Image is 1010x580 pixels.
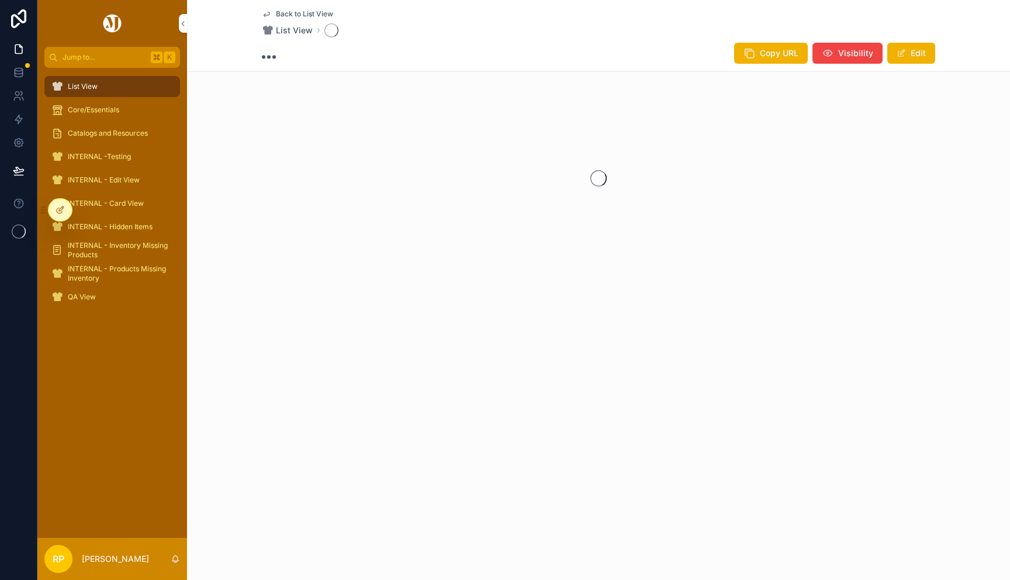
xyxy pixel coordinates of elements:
a: INTERNAL -Testing [44,146,180,167]
span: QA View [68,292,96,302]
span: Back to List View [276,9,333,19]
span: INTERNAL - Inventory Missing Products [68,241,168,260]
span: List View [276,25,313,36]
span: Core/Essentials [68,105,119,115]
a: Core/Essentials [44,99,180,120]
span: Jump to... [63,53,146,62]
span: List View [68,82,98,91]
span: INTERNAL -Testing [68,152,131,161]
a: INTERNAL - Products Missing Inventory [44,263,180,284]
span: K [165,53,174,62]
span: Copy URL [760,47,798,59]
a: INTERNAL - Hidden Items [44,216,180,237]
a: Back to List View [262,9,333,19]
button: Jump to...K [44,47,180,68]
button: Visibility [812,43,883,64]
p: [PERSON_NAME] [82,553,149,565]
a: List View [262,25,313,36]
span: INTERNAL - Hidden Items [68,222,153,232]
span: INTERNAL - Card View [68,199,144,208]
a: INTERNAL - Card View [44,193,180,214]
a: INTERNAL - Inventory Missing Products [44,240,180,261]
button: Edit [887,43,935,64]
a: Catalogs and Resources [44,123,180,144]
a: QA View [44,286,180,308]
a: List View [44,76,180,97]
a: INTERNAL - Edit View [44,170,180,191]
div: scrollable content [37,68,187,323]
span: INTERNAL - Products Missing Inventory [68,264,168,283]
span: Catalogs and Resources [68,129,148,138]
img: App logo [101,14,123,33]
span: RP [53,552,64,566]
span: INTERNAL - Edit View [68,175,140,185]
button: Copy URL [734,43,808,64]
span: Visibility [838,47,873,59]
